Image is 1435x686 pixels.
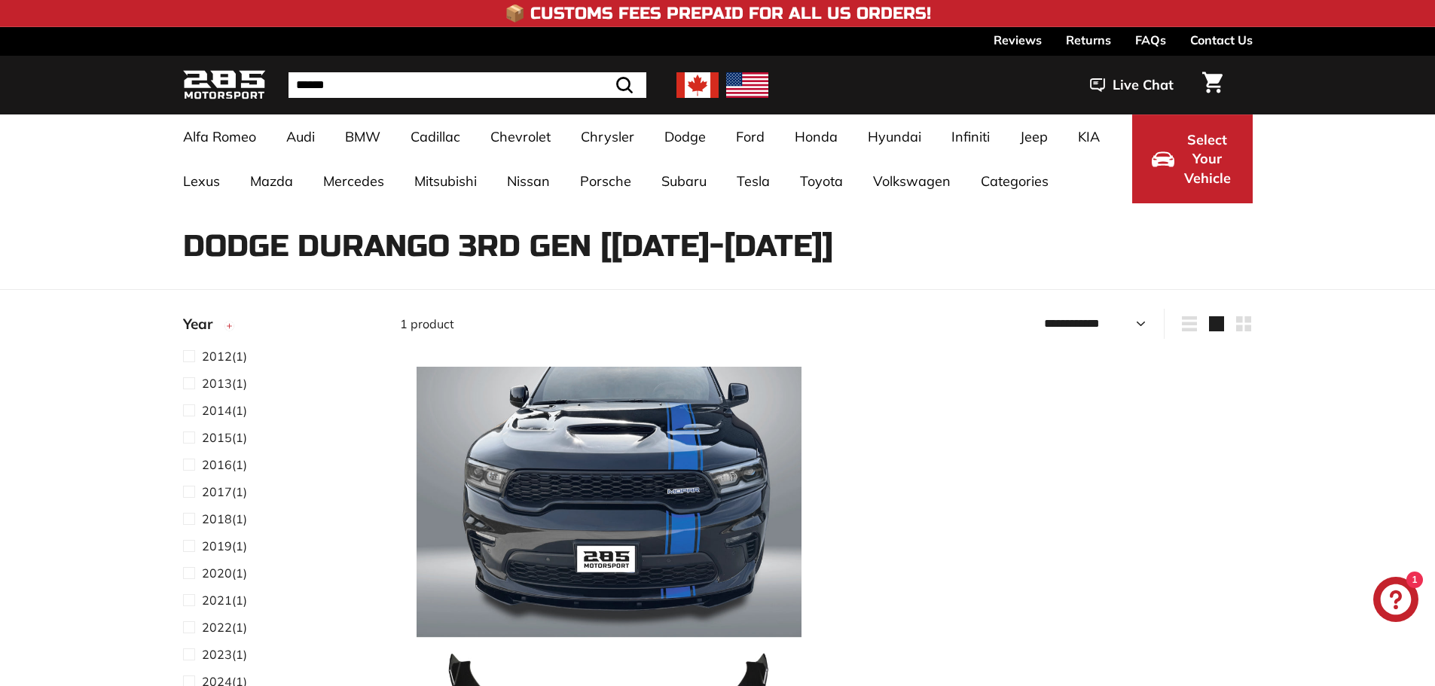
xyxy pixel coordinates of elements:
a: Nissan [492,159,565,203]
a: Subaru [646,159,722,203]
span: 2015 [202,430,232,445]
div: 1 product [400,315,826,333]
span: 2023 [202,647,232,662]
span: (1) [202,591,247,609]
a: Audi [271,114,330,159]
a: Returns [1066,27,1111,53]
span: (1) [202,510,247,528]
span: (1) [202,564,247,582]
span: (1) [202,645,247,663]
a: Hyundai [853,114,936,159]
button: Year [183,309,376,346]
a: Toyota [785,159,858,203]
button: Select Your Vehicle [1132,114,1253,203]
span: (1) [202,618,247,636]
span: 2022 [202,620,232,635]
a: Infiniti [936,114,1005,159]
input: Search [289,72,646,98]
a: Cart [1193,59,1232,111]
a: Mercedes [308,159,399,203]
span: (1) [202,537,247,555]
a: Chevrolet [475,114,566,159]
a: Chrysler [566,114,649,159]
span: Year [183,313,224,335]
span: 2014 [202,403,232,418]
inbox-online-store-chat: Shopify online store chat [1369,577,1423,626]
a: Honda [780,114,853,159]
span: 2018 [202,511,232,526]
a: Tesla [722,159,785,203]
a: KIA [1063,114,1115,159]
span: 2020 [202,566,232,581]
a: Cadillac [395,114,475,159]
span: 2019 [202,538,232,553]
a: Contact Us [1190,27,1253,53]
img: Logo_285_Motorsport_areodynamics_components [183,68,266,103]
a: Porsche [565,159,646,203]
span: (1) [202,428,247,447]
h1: Dodge Durango 3rd Gen [[DATE]-[DATE]] [183,230,1253,263]
span: 2017 [202,484,232,499]
a: Volkswagen [858,159,966,203]
span: (1) [202,374,247,392]
span: Select Your Vehicle [1182,130,1233,188]
a: FAQs [1135,27,1166,53]
span: (1) [202,456,247,474]
a: Jeep [1005,114,1063,159]
a: Dodge [649,114,721,159]
a: Alfa Romeo [168,114,271,159]
span: Live Chat [1113,75,1174,95]
a: Reviews [994,27,1042,53]
h4: 📦 Customs Fees Prepaid for All US Orders! [505,5,931,23]
a: Mazda [235,159,308,203]
span: (1) [202,483,247,501]
a: Ford [721,114,780,159]
a: Mitsubishi [399,159,492,203]
span: 2013 [202,376,232,391]
span: 2016 [202,457,232,472]
span: (1) [202,347,247,365]
a: Lexus [168,159,235,203]
a: Categories [966,159,1064,203]
span: 2021 [202,593,232,608]
button: Live Chat [1070,66,1193,104]
a: BMW [330,114,395,159]
span: (1) [202,401,247,419]
span: 2012 [202,349,232,364]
